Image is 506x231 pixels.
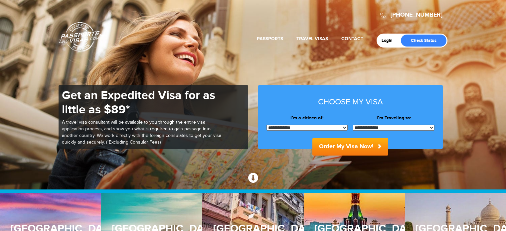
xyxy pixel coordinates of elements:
[266,98,434,106] h3: Choose my visa
[382,38,397,43] a: Login
[59,22,106,52] a: Passports & [DOMAIN_NAME]
[341,36,363,42] a: Contact
[62,119,222,146] p: A travel visa consultant will be available to you through the entire visa application process, an...
[312,138,388,156] button: Order My Visa Now!
[391,11,442,19] a: [PHONE_NUMBER]
[257,36,283,42] a: Passports
[401,35,446,47] a: Check Status
[62,88,222,117] h1: Get an Expedited Visa for as little as $89*
[353,115,434,121] label: I’m Traveling to:
[296,36,328,42] a: Travel Visas
[266,115,348,121] label: I’m a citizen of:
